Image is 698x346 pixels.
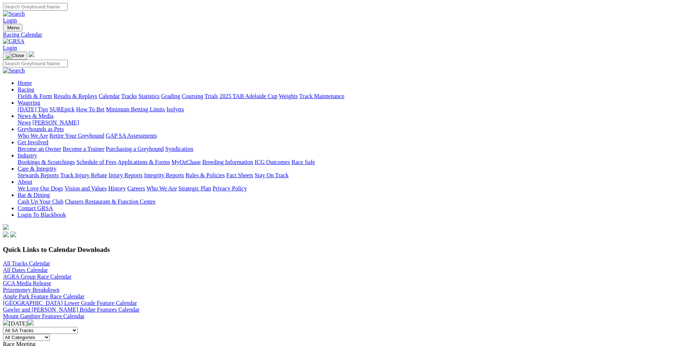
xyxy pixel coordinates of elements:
[3,67,25,74] img: Search
[291,159,315,165] a: Race Safe
[213,185,247,191] a: Privacy Policy
[118,159,170,165] a: Applications & Forms
[18,146,695,152] div: Get Involved
[76,106,105,112] a: How To Bet
[18,106,695,113] div: Wagering
[3,3,68,11] input: Search
[18,185,63,191] a: We Love Our Dogs
[29,51,34,57] img: logo-grsa-white.png
[18,133,48,139] a: Who We Are
[279,93,298,99] a: Weights
[6,53,24,59] img: Close
[3,306,140,313] a: Gawler and [PERSON_NAME] Bridge Features Calendar
[255,172,288,178] a: Stay On Track
[63,146,104,152] a: Become a Trainer
[3,17,17,23] a: Login
[18,172,59,178] a: Stewards Reports
[147,185,177,191] a: Who We Are
[18,126,64,132] a: Greyhounds as Pets
[3,38,25,45] img: GRSA
[171,159,201,165] a: MyOzChase
[3,52,27,60] button: Toggle navigation
[144,172,184,178] a: Integrity Reports
[10,231,16,237] img: twitter.svg
[18,119,695,126] div: News & Media
[3,31,695,38] a: Racing Calendar
[18,80,32,86] a: Home
[299,93,344,99] a: Track Maintenance
[3,231,9,237] img: facebook.svg
[18,100,40,106] a: Wagering
[18,159,695,165] div: Industry
[76,159,116,165] a: Schedule of Fees
[127,185,145,191] a: Careers
[139,93,160,99] a: Statistics
[161,93,180,99] a: Grading
[18,133,695,139] div: Greyhounds as Pets
[18,198,63,205] a: Cash Up Your Club
[106,133,157,139] a: GAP SA Assessments
[3,45,17,51] a: Login
[219,93,277,99] a: 2025 TAB Adelaide Cup
[182,93,203,99] a: Coursing
[165,146,193,152] a: Syndication
[65,198,155,205] a: Chasers Restaurant & Function Centre
[18,93,52,99] a: Fields & Form
[3,224,9,230] img: logo-grsa-white.png
[18,93,695,100] div: Racing
[18,165,56,172] a: Care & Integrity
[3,260,50,267] a: All Tracks Calendar
[49,106,74,112] a: SUREpick
[18,212,66,218] a: Login To Blackbook
[121,93,137,99] a: Tracks
[3,24,22,31] button: Toggle navigation
[3,293,84,300] a: Angle Park Feature Race Calendar
[3,280,51,286] a: GCA Media Release
[3,300,137,306] a: [GEOGRAPHIC_DATA] Lower Grade Feature Calendar
[108,172,143,178] a: Injury Reports
[18,205,53,211] a: Contact GRSA
[18,159,75,165] a: Bookings & Scratchings
[53,93,97,99] a: Results & Replays
[178,185,211,191] a: Strategic Plan
[7,25,19,30] span: Menu
[3,11,25,17] img: Search
[64,185,107,191] a: Vision and Values
[108,185,126,191] a: History
[18,185,695,192] div: About
[106,146,164,152] a: Purchasing a Greyhound
[99,93,120,99] a: Calendar
[255,159,290,165] a: ICG Outcomes
[3,267,48,273] a: All Dates Calendar
[18,152,37,159] a: Industry
[106,106,165,112] a: Minimum Betting Limits
[3,287,59,293] a: Prizemoney Breakdown
[3,60,68,67] input: Search
[18,172,695,179] div: Care & Integrity
[49,133,104,139] a: Retire Your Greyhound
[28,320,34,325] img: chevron-right-pager-white.svg
[18,106,48,112] a: [DATE] Tips
[60,172,107,178] a: Track Injury Rebate
[18,146,61,152] a: Become an Owner
[166,106,184,112] a: Isolynx
[18,192,50,198] a: Bar & Dining
[204,93,218,99] a: Trials
[32,119,79,126] a: [PERSON_NAME]
[3,320,695,327] div: [DATE]
[202,159,253,165] a: Breeding Information
[3,274,71,280] a: AGRA Group Race Calendar
[3,320,9,325] img: chevron-left-pager-white.svg
[18,86,34,93] a: Racing
[3,313,85,319] a: Mount Gambier Features Calendar
[18,113,53,119] a: News & Media
[18,139,48,145] a: Get Involved
[226,172,253,178] a: Fact Sheets
[185,172,225,178] a: Rules & Policies
[3,246,695,254] h3: Quick Links to Calendar Downloads
[18,119,31,126] a: News
[18,179,32,185] a: About
[18,198,695,205] div: Bar & Dining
